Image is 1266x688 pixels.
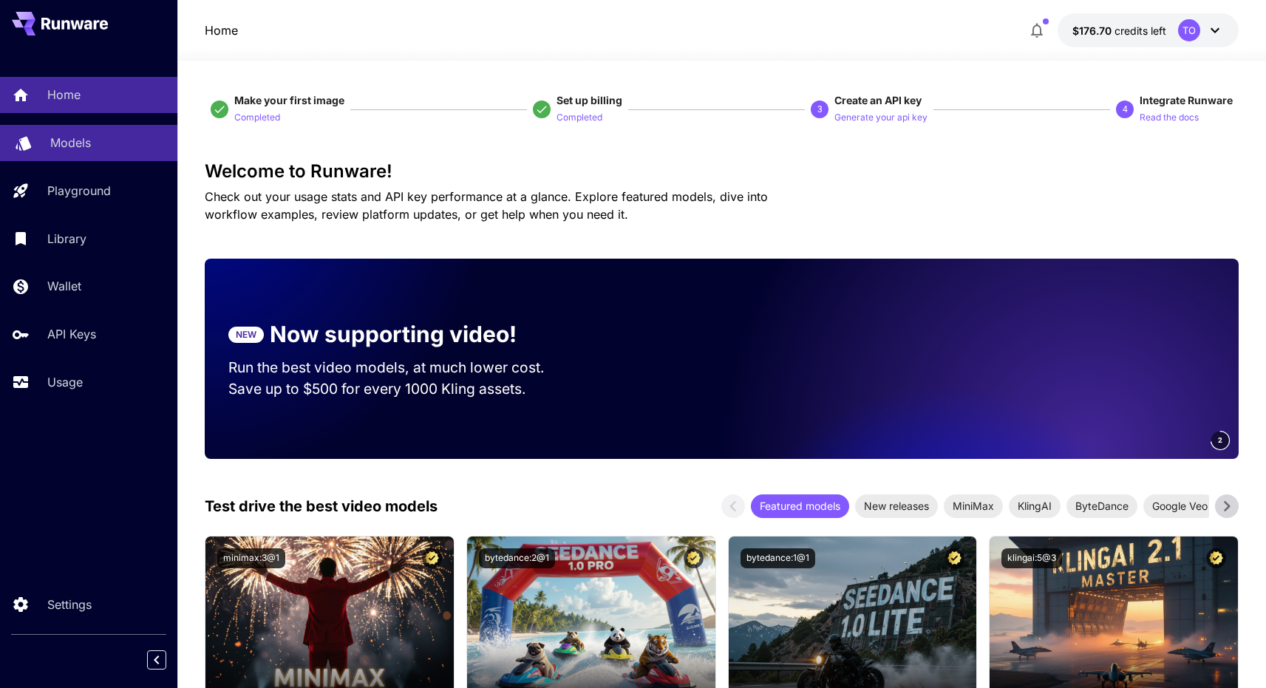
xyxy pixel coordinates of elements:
p: API Keys [47,325,96,343]
nav: breadcrumb [205,21,238,39]
p: 4 [1123,103,1128,116]
p: Completed [234,111,280,125]
span: Create an API key [834,94,922,106]
p: Usage [47,373,83,391]
span: 2 [1218,435,1222,446]
span: credits left [1114,24,1166,37]
p: Generate your api key [834,111,928,125]
p: Run the best video models, at much lower cost. [228,357,573,378]
span: ByteDance [1066,498,1137,514]
p: 3 [817,103,823,116]
p: Settings [47,596,92,613]
p: Models [50,134,91,151]
div: Featured models [751,494,849,518]
div: $176.70076 [1072,23,1166,38]
span: Integrate Runware [1140,94,1233,106]
div: ByteDance [1066,494,1137,518]
span: New releases [855,498,938,514]
button: Certified Model – Vetted for best performance and includes a commercial license. [1206,548,1226,568]
p: Save up to $500 for every 1000 Kling assets. [228,378,573,400]
button: Certified Model – Vetted for best performance and includes a commercial license. [422,548,442,568]
button: Certified Model – Vetted for best performance and includes a commercial license. [945,548,964,568]
button: bytedance:2@1 [479,548,555,568]
button: Completed [557,108,602,126]
span: Make your first image [234,94,344,106]
button: klingai:5@3 [1001,548,1062,568]
button: Collapse sidebar [147,650,166,670]
p: Library [47,230,86,248]
div: Google Veo [1143,494,1216,518]
button: $176.70076TO [1058,13,1239,47]
button: Read the docs [1140,108,1199,126]
span: MiniMax [944,498,1003,514]
p: Read the docs [1140,111,1199,125]
span: KlingAI [1009,498,1061,514]
button: minimax:3@1 [217,548,285,568]
a: Home [205,21,238,39]
span: Google Veo [1143,498,1216,514]
h3: Welcome to Runware! [205,161,1239,182]
p: Test drive the best video models [205,495,438,517]
p: Playground [47,182,111,200]
span: $176.70 [1072,24,1114,37]
div: MiniMax [944,494,1003,518]
button: Generate your api key [834,108,928,126]
div: TO [1178,19,1200,41]
button: Certified Model – Vetted for best performance and includes a commercial license. [684,548,704,568]
p: NEW [236,328,256,341]
p: Wallet [47,277,81,295]
div: New releases [855,494,938,518]
button: Completed [234,108,280,126]
div: KlingAI [1009,494,1061,518]
p: Completed [557,111,602,125]
span: Set up billing [557,94,622,106]
p: Home [47,86,81,103]
span: Check out your usage stats and API key performance at a glance. Explore featured models, dive int... [205,189,768,222]
div: Collapse sidebar [158,647,177,673]
p: Now supporting video! [270,318,517,351]
button: bytedance:1@1 [741,548,815,568]
span: Featured models [751,498,849,514]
